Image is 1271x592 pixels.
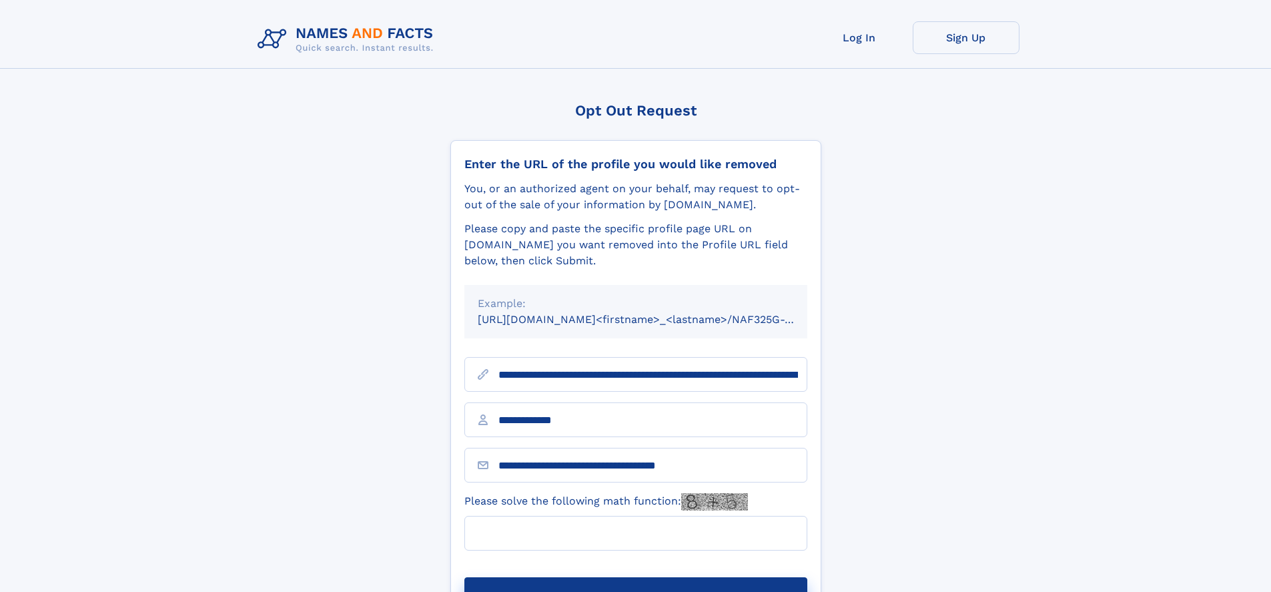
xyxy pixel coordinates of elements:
[913,21,1019,54] a: Sign Up
[464,157,807,172] div: Enter the URL of the profile you would like removed
[478,313,833,326] small: [URL][DOMAIN_NAME]<firstname>_<lastname>/NAF325G-xxxxxxxx
[252,21,444,57] img: Logo Names and Facts
[464,221,807,269] div: Please copy and paste the specific profile page URL on [DOMAIN_NAME] you want removed into the Pr...
[464,181,807,213] div: You, or an authorized agent on your behalf, may request to opt-out of the sale of your informatio...
[450,102,821,119] div: Opt Out Request
[806,21,913,54] a: Log In
[478,296,794,312] div: Example:
[464,493,748,511] label: Please solve the following math function:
